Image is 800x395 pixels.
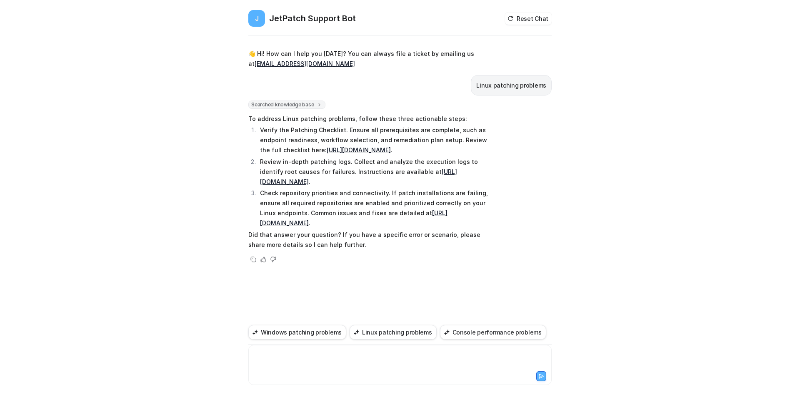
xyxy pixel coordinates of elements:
[260,188,492,228] p: Check repository priorities and connectivity. If patch installations are failing, ensure all requ...
[255,60,355,67] a: [EMAIL_ADDRESS][DOMAIN_NAME]
[248,230,492,250] p: Did that answer your question? If you have a specific error or scenario, please share more detail...
[327,146,391,153] a: [URL][DOMAIN_NAME]
[260,168,457,185] a: [URL][DOMAIN_NAME]
[269,13,356,24] h2: JetPatch Support Bot
[248,101,325,109] span: Searched knowledge base
[248,10,265,27] span: J
[350,325,437,340] button: Linux patching problems
[248,325,346,340] button: Windows patching problems
[260,125,492,155] p: Verify the Patching Checklist. Ensure all prerequisites are complete, such as endpoint readiness,...
[505,13,552,25] button: Reset Chat
[440,325,546,340] button: Console performance problems
[248,49,492,69] p: 👋 Hi! How can I help you [DATE]? You can always file a ticket by emailing us at
[248,114,492,124] p: To address Linux patching problems, follow these three actionable steps:
[476,81,546,91] p: Linux patching problems
[260,157,492,187] p: Review in-depth patching logs. Collect and analyze the execution logs to identify root causes for...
